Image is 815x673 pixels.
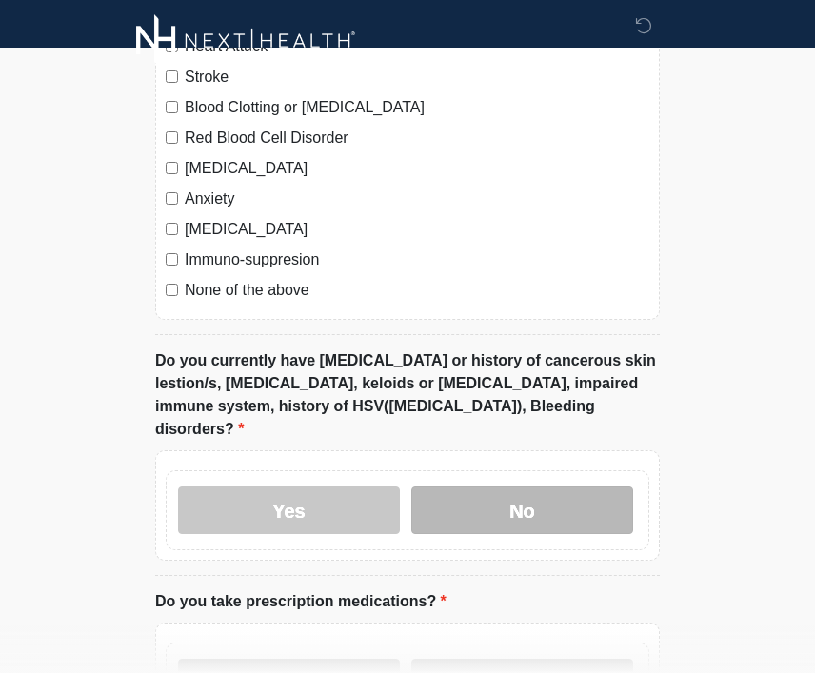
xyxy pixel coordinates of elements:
[185,157,649,180] label: [MEDICAL_DATA]
[166,162,178,174] input: [MEDICAL_DATA]
[166,284,178,296] input: None of the above
[166,192,178,205] input: Anxiety
[155,349,660,441] label: Do you currently have [MEDICAL_DATA] or history of cancerous skin lestion/s, [MEDICAL_DATA], kelo...
[185,248,649,271] label: Immuno-suppresion
[411,486,633,534] label: No
[166,131,178,144] input: Red Blood Cell Disorder
[166,101,178,113] input: Blood Clotting or [MEDICAL_DATA]
[185,127,649,149] label: Red Blood Cell Disorder
[178,486,400,534] label: Yes
[166,223,178,235] input: [MEDICAL_DATA]
[185,218,649,241] label: [MEDICAL_DATA]
[136,14,356,67] img: Next-Health Logo
[155,590,447,613] label: Do you take prescription medications?
[185,188,649,210] label: Anxiety
[166,253,178,266] input: Immuno-suppresion
[185,96,649,119] label: Blood Clotting or [MEDICAL_DATA]
[185,279,649,302] label: None of the above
